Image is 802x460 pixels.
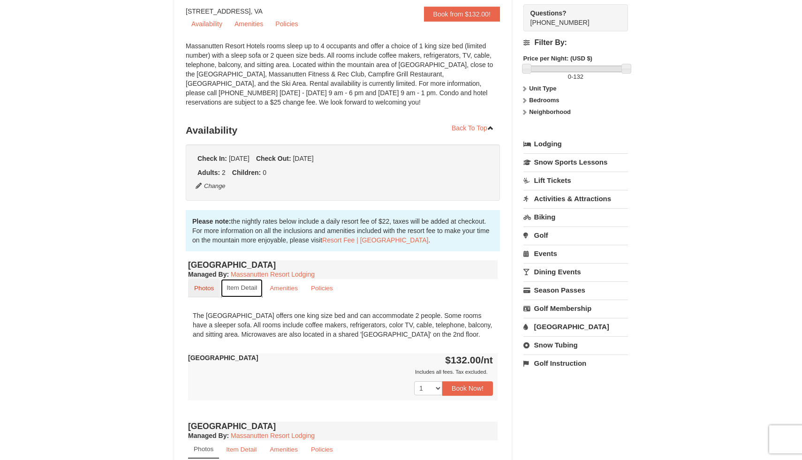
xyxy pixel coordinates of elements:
a: Policies [305,440,339,459]
a: Snow Sports Lessons [523,153,628,171]
label: - [523,72,628,82]
strong: : [188,432,229,439]
a: Golf Instruction [523,354,628,372]
a: Lodging [523,136,628,152]
div: Massanutten Resort Hotels rooms sleep up to 4 occupants and offer a choice of 1 king size bed (li... [186,41,500,116]
span: 0 [263,169,266,176]
a: Massanutten Resort Lodging [231,271,315,278]
strong: : [188,271,229,278]
a: Photos [188,440,219,459]
a: Back To Top [446,121,500,135]
a: Amenities [229,17,269,31]
span: Managed By [188,271,227,278]
span: 0 [568,73,571,80]
strong: Check In: [197,155,227,162]
a: Policies [270,17,303,31]
strong: Please note: [192,218,231,225]
small: Amenities [270,446,298,453]
div: the nightly rates below include a daily resort fee of $22, taxes will be added at checkout. For m... [186,210,500,251]
a: Events [523,245,628,262]
small: Policies [311,285,333,292]
h4: Filter By: [523,38,628,47]
h4: [GEOGRAPHIC_DATA] [188,260,498,270]
strong: $132.00 [445,354,493,365]
a: Policies [305,279,339,297]
a: [GEOGRAPHIC_DATA] [523,318,628,335]
a: Photos [188,279,220,297]
strong: [GEOGRAPHIC_DATA] [188,354,258,362]
div: The [GEOGRAPHIC_DATA] offers one king size bed and can accommodate 2 people. Some rooms have a sl... [188,306,498,344]
a: Golf [523,226,628,244]
span: 2 [222,169,226,176]
small: Item Detail [226,446,257,453]
a: Book from $132.00! [424,7,500,22]
a: Season Passes [523,281,628,299]
strong: Check Out: [256,155,291,162]
a: Amenities [264,279,304,297]
a: Dining Events [523,263,628,280]
small: Policies [311,446,333,453]
strong: Price per Night: (USD $) [523,55,592,62]
a: Lift Tickets [523,172,628,189]
h3: Availability [186,121,500,140]
a: Massanutten Resort Lodging [231,432,315,439]
small: Item Detail [227,284,257,291]
strong: Unit Type [529,85,556,92]
a: Item Detail [221,279,263,297]
span: 132 [573,73,583,80]
strong: Questions? [530,9,567,17]
span: Managed By [188,432,227,439]
button: Change [195,181,226,191]
a: Snow Tubing [523,336,628,354]
a: Biking [523,208,628,226]
a: Availability [186,17,228,31]
strong: Bedrooms [529,97,559,104]
a: Resort Fee | [GEOGRAPHIC_DATA] [322,236,428,244]
a: Item Detail [220,440,263,459]
span: [DATE] [293,155,313,162]
strong: Neighborhood [529,108,571,115]
span: /nt [481,354,493,365]
small: Photos [194,445,213,452]
div: Includes all fees. Tax excluded. [188,367,493,377]
span: [DATE] [229,155,250,162]
a: Golf Membership [523,300,628,317]
a: Amenities [264,440,304,459]
strong: Adults: [197,169,220,176]
small: Photos [194,285,214,292]
button: Book Now! [442,381,493,395]
span: [PHONE_NUMBER] [530,8,611,26]
strong: Children: [232,169,261,176]
a: Activities & Attractions [523,190,628,207]
small: Amenities [270,285,298,292]
h4: [GEOGRAPHIC_DATA] [188,422,498,431]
